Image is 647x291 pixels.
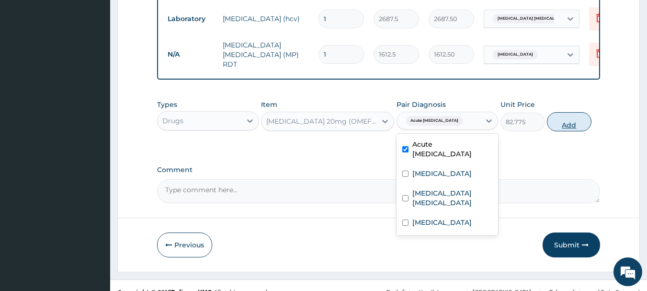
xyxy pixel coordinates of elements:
[500,100,535,109] label: Unit Price
[493,50,538,59] span: [MEDICAL_DATA]
[261,100,277,109] label: Item
[157,101,177,109] label: Types
[412,218,472,227] label: [MEDICAL_DATA]
[543,233,600,257] button: Submit
[547,112,591,131] button: Add
[5,191,182,225] textarea: Type your message and hit 'Enter'
[56,85,132,182] span: We're online!
[406,116,463,126] span: Acute [MEDICAL_DATA]
[157,5,180,28] div: Minimize live chat window
[157,233,212,257] button: Previous
[157,166,601,174] label: Comment
[266,116,377,126] div: [MEDICAL_DATA] 20mg (OMEFAST)
[397,100,446,109] label: Pair Diagnosis
[163,46,218,63] td: N/A
[412,169,472,178] label: [MEDICAL_DATA]
[18,48,39,72] img: d_794563401_company_1708531726252_794563401
[50,54,161,66] div: Chat with us now
[163,10,218,28] td: Laboratory
[218,9,314,28] td: [MEDICAL_DATA] (hcv)
[218,35,314,74] td: [MEDICAL_DATA] [MEDICAL_DATA] (MP) RDT
[162,116,183,126] div: Drugs
[412,140,493,159] label: Acute [MEDICAL_DATA]
[493,14,574,23] span: [MEDICAL_DATA] [MEDICAL_DATA]
[412,188,493,208] label: [MEDICAL_DATA] [MEDICAL_DATA]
